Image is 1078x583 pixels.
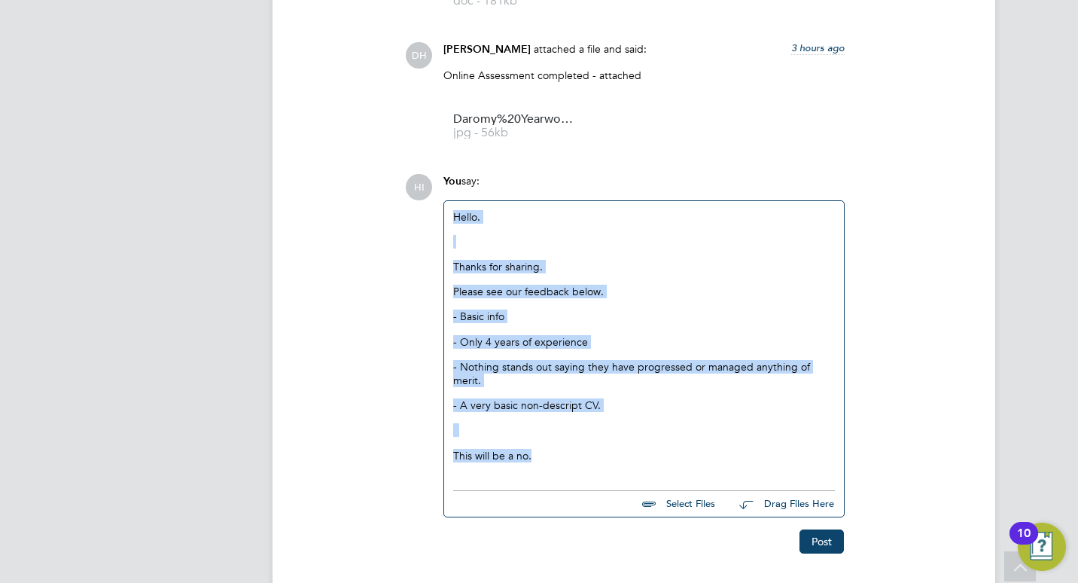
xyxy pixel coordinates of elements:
[453,114,574,125] span: Daromy%20Yearwood%20-%20Online%20Assessment
[453,285,835,298] p: Please see our feedback below.
[406,174,432,200] span: HI
[443,175,461,188] span: You
[453,310,835,323] p: - Basic info
[453,260,835,273] p: Thanks for sharing.
[406,42,432,69] span: DH
[453,210,835,224] p: Hello.
[727,489,835,520] button: Drag Files Here
[443,43,531,56] span: [PERSON_NAME]
[443,174,845,200] div: say:
[791,41,845,54] span: 3 hours ago
[443,69,845,82] p: Online Assessment completed - attached
[453,360,835,387] p: - Nothing stands out saying they have progressed or managed anything of merit.
[453,335,835,349] p: - Only 4 years of experience
[799,530,844,554] button: Post
[453,449,835,462] p: This will be a no.
[1018,523,1066,571] button: Open Resource Center, 10 new notifications
[453,127,574,139] span: jpg - 56kb
[1017,533,1031,553] div: 10
[453,114,574,139] a: Daromy%20Yearwood%20-%20Online%20Assessment jpg - 56kb
[534,42,647,56] span: attached a file and said:
[453,398,835,412] p: - A very basic non-descript CV.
